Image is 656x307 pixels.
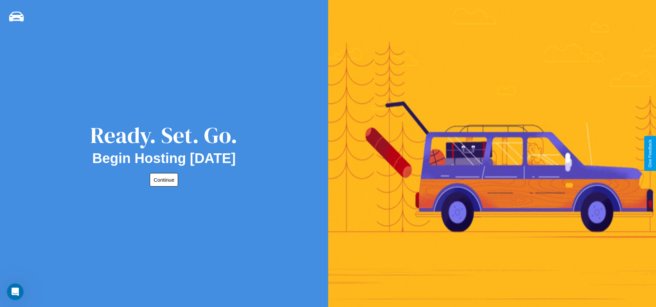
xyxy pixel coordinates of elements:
div: Give Feedback [648,139,653,168]
button: Continue [150,173,178,187]
div: Ready. Set. Go. [90,120,238,151]
h2: Begin Hosting [DATE] [92,151,236,166]
iframe: Intercom live chat [7,283,24,300]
